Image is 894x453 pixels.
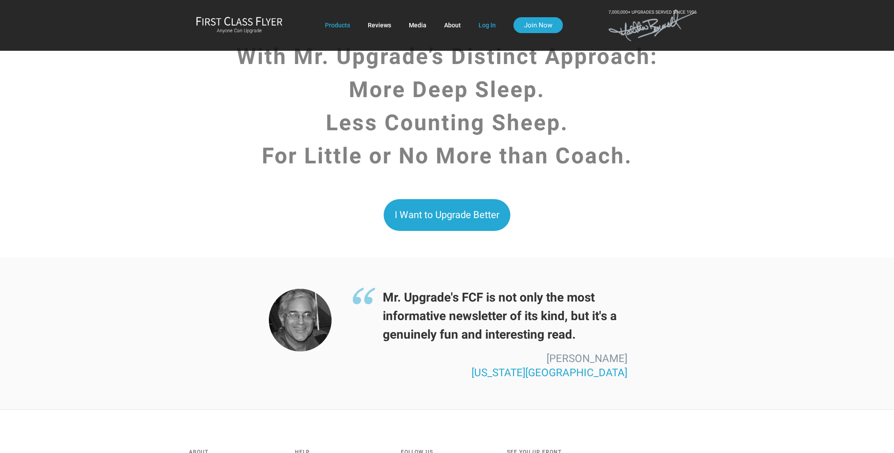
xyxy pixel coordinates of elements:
a: Media [409,17,426,33]
span: [US_STATE][GEOGRAPHIC_DATA] [472,366,627,379]
span: I Want to Upgrade Better [395,209,499,220]
a: First Class FlyerAnyone Can Upgrade [196,16,283,34]
a: Join Now [513,17,563,33]
span: Mr. Upgrade's FCF is not only the most informative newsletter of its kind, but it's a genuinely f... [352,288,628,344]
a: I Want to Upgrade Better [384,199,510,231]
a: About [444,17,461,33]
img: Beckerman [269,288,332,351]
small: Anyone Can Upgrade [196,28,283,34]
a: Products [325,17,350,33]
a: Log In [479,17,496,33]
a: Reviews [368,17,391,33]
img: First Class Flyer [196,16,283,26]
span: [PERSON_NAME] [547,352,627,365]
